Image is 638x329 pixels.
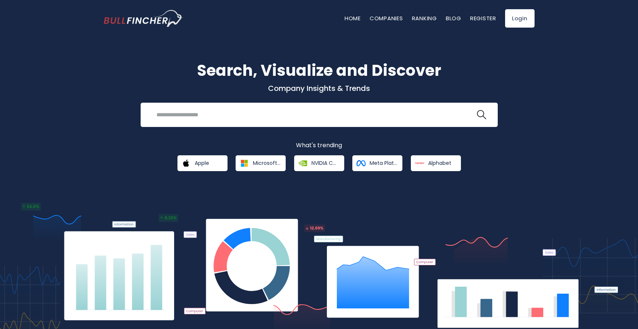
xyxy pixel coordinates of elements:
[177,155,228,171] a: Apple
[294,155,344,171] a: NVIDIA Corporation
[104,59,535,82] h1: Search, Visualize and Discover
[470,14,496,22] a: Register
[477,110,486,120] img: search icon
[446,14,461,22] a: Blog
[370,160,397,166] span: Meta Platforms
[370,14,403,22] a: Companies
[412,14,437,22] a: Ranking
[253,160,281,166] span: Microsoft Corporation
[345,14,361,22] a: Home
[104,142,535,149] p: What's trending
[428,160,451,166] span: Alphabet
[505,9,535,28] a: Login
[104,10,183,27] a: Go to homepage
[195,160,209,166] span: Apple
[311,160,339,166] span: NVIDIA Corporation
[411,155,461,171] a: Alphabet
[104,10,183,27] img: bullfincher logo
[236,155,286,171] a: Microsoft Corporation
[352,155,402,171] a: Meta Platforms
[104,84,535,93] p: Company Insights & Trends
